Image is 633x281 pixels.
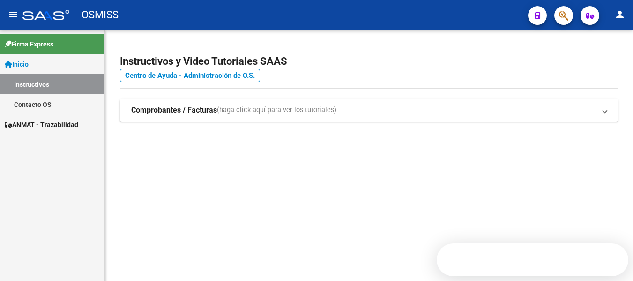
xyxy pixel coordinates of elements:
mat-expansion-panel-header: Comprobantes / Facturas(haga click aquí para ver los tutoriales) [120,99,618,122]
mat-icon: person [614,9,626,20]
mat-icon: menu [7,9,19,20]
span: Inicio [5,59,29,69]
iframe: Intercom live chat [601,249,624,272]
iframe: Intercom live chat discovery launcher [437,243,628,276]
strong: Comprobantes / Facturas [131,105,217,115]
span: (haga click aquí para ver los tutoriales) [217,105,336,115]
span: ANMAT - Trazabilidad [5,120,78,130]
span: Firma Express [5,39,53,49]
span: - OSMISS [74,5,119,25]
h2: Instructivos y Video Tutoriales SAAS [120,53,618,70]
a: Centro de Ayuda - Administración de O.S. [120,69,260,82]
